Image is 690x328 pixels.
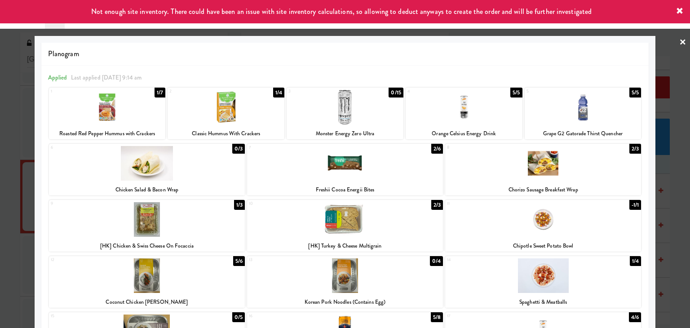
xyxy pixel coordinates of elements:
[287,88,403,139] div: 30/15Monster Energy Zero Ultra
[248,184,442,195] div: Freshii Cocoa Energii Bites
[447,200,543,208] div: 11
[288,128,402,139] div: Monster Energy Zero Ultra
[445,240,641,252] div: Chipotle Sweet Potato Bowl
[445,256,641,308] div: 141/4Spaghetti & Meatballs
[248,297,442,308] div: Korean Pork Noodles (Contains Egg)
[447,240,640,252] div: Chipotle Sweet Potato Bowl
[431,312,443,322] div: 5/8
[406,88,522,139] div: 45/5Orange Celsius Energy Drink
[247,200,443,252] div: 102/3[HK] Turkey & Cheese Multigrain
[247,144,443,195] div: 72/6Freshii Cocoa Energii Bites
[48,47,642,61] span: Planogram
[51,144,147,151] div: 6
[49,144,245,195] div: 60/3Chicken Salad & Bacon Wrap
[249,256,345,264] div: 13
[287,128,403,139] div: Monster Energy Zero Ultra
[389,88,403,98] div: 0/15
[445,144,641,195] div: 82/3Chorizo Sausage Breakfast Wrap
[49,240,245,252] div: [HK] Chicken & Swiss Cheese On Focaccia
[510,88,522,98] div: 5/5
[447,144,543,151] div: 8
[48,73,67,82] span: Applied
[431,200,443,210] div: 2/3
[445,184,641,195] div: Chorizo Sausage Breakfast Wrap
[407,128,521,139] div: Orange Celsius Energy Drink
[169,128,283,139] div: Classic Hummus With Crackers
[249,200,345,208] div: 10
[679,29,686,57] a: ×
[49,128,166,139] div: Roasted Red Pepper Hummus with Crackers
[629,200,641,210] div: -1/1
[232,144,245,154] div: 0/3
[407,88,464,95] div: 4
[51,256,147,264] div: 12
[447,312,543,320] div: 17
[91,6,592,17] span: Not enough site inventory. There could have been an issue with site inventory calculations, so al...
[49,184,245,195] div: Chicken Salad & Bacon Wrap
[447,297,640,308] div: Spaghetti & Meatballs
[232,312,245,322] div: 0/5
[169,88,226,95] div: 2
[445,200,641,252] div: 11-1/1Chipotle Sweet Potato Bowl
[248,240,442,252] div: [HK] Turkey & Cheese Multigrain
[247,297,443,308] div: Korean Pork Noodles (Contains Egg)
[247,184,443,195] div: Freshii Cocoa Energii Bites
[168,128,284,139] div: Classic Hummus With Crackers
[247,256,443,308] div: 130/4Korean Pork Noodles (Contains Egg)
[50,184,243,195] div: Chicken Salad & Bacon Wrap
[447,184,640,195] div: Chorizo Sausage Breakfast Wrap
[447,256,543,264] div: 14
[155,88,165,98] div: 1/7
[249,312,345,320] div: 16
[247,240,443,252] div: [HK] Turkey & Cheese Multigrain
[526,128,640,139] div: Grape G2 Gatorade Thirst Quencher
[430,256,443,266] div: 0/4
[49,200,245,252] div: 91/3[HK] Chicken & Swiss Cheese On Focaccia
[630,256,641,266] div: 1/4
[288,88,345,95] div: 3
[50,128,164,139] div: Roasted Red Pepper Hummus with Crackers
[49,256,245,308] div: 125/6Coconut Chicken [PERSON_NAME]
[49,88,166,139] div: 11/7Roasted Red Pepper Hummus with Crackers
[406,128,522,139] div: Orange Celsius Energy Drink
[249,144,345,151] div: 7
[273,88,284,98] div: 1/4
[51,88,107,95] div: 1
[445,297,641,308] div: Spaghetti & Meatballs
[629,88,641,98] div: 5/5
[526,88,583,95] div: 5
[629,312,641,322] div: 4/6
[431,144,443,154] div: 2/6
[234,200,245,210] div: 1/3
[49,297,245,308] div: Coconut Chicken [PERSON_NAME]
[525,128,641,139] div: Grape G2 Gatorade Thirst Quencher
[525,88,641,139] div: 55/5Grape G2 Gatorade Thirst Quencher
[50,297,243,308] div: Coconut Chicken [PERSON_NAME]
[51,200,147,208] div: 9
[629,144,641,154] div: 2/3
[50,240,243,252] div: [HK] Chicken & Swiss Cheese On Focaccia
[233,256,245,266] div: 5/6
[71,73,142,82] span: Last applied [DATE] 9:14 am
[168,88,284,139] div: 21/4Classic Hummus With Crackers
[51,312,147,320] div: 15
